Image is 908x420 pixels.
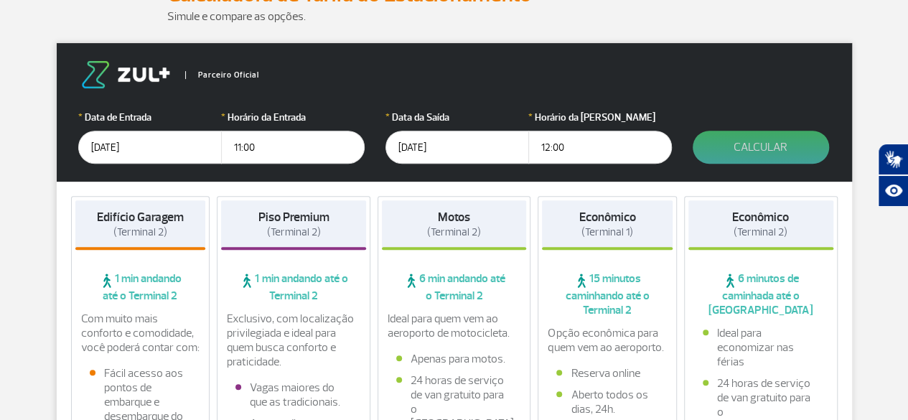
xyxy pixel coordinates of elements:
[542,271,673,317] span: 15 minutos caminhando até o Terminal 2
[732,210,789,225] strong: Econômico
[438,210,470,225] strong: Motos
[185,71,259,79] span: Parceiro Oficial
[266,225,320,239] span: (Terminal 2)
[221,271,366,303] span: 1 min andando até o Terminal 2
[548,326,667,355] p: Opção econômica para quem vem ao aeroporto.
[385,131,529,164] input: dd/mm/aaaa
[385,110,529,125] label: Data da Saída
[528,131,672,164] input: hh:mm
[78,61,173,88] img: logo-zul.png
[388,312,521,340] p: Ideal para quem vem ao aeroporto de motocicleta.
[382,271,527,303] span: 6 min andando até o Terminal 2
[97,210,184,225] strong: Edifício Garagem
[579,210,636,225] strong: Econômico
[581,225,633,239] span: (Terminal 1)
[688,271,833,317] span: 6 minutos de caminhada até o [GEOGRAPHIC_DATA]
[556,388,658,416] li: Aberto todos os dias, 24h.
[693,131,829,164] button: Calcular
[528,110,672,125] label: Horário da [PERSON_NAME]
[221,110,365,125] label: Horário da Entrada
[878,175,908,207] button: Abrir recursos assistivos.
[878,144,908,175] button: Abrir tradutor de língua de sinais.
[221,131,365,164] input: hh:mm
[167,8,741,25] p: Simule e compare as opções.
[227,312,360,369] p: Exclusivo, com localização privilegiada e ideal para quem busca conforto e praticidade.
[75,271,206,303] span: 1 min andando até o Terminal 2
[81,312,200,355] p: Com muito mais conforto e comodidade, você poderá contar com:
[427,225,481,239] span: (Terminal 2)
[258,210,329,225] strong: Piso Premium
[396,352,512,366] li: Apenas para motos.
[78,110,222,125] label: Data de Entrada
[78,131,222,164] input: dd/mm/aaaa
[703,326,819,369] li: Ideal para economizar nas férias
[113,225,167,239] span: (Terminal 2)
[556,366,658,381] li: Reserva online
[734,225,787,239] span: (Terminal 2)
[878,144,908,207] div: Plugin de acessibilidade da Hand Talk.
[235,381,352,409] li: Vagas maiores do que as tradicionais.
